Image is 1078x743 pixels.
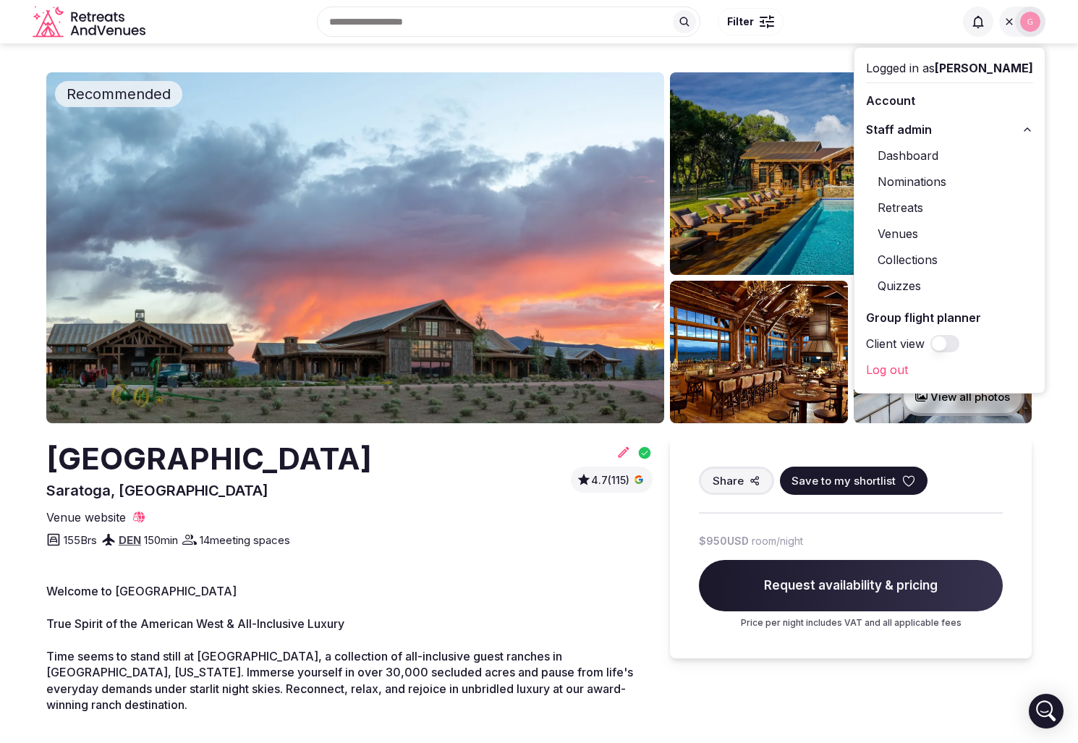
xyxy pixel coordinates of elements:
[64,532,97,548] span: 155 Brs
[591,473,629,488] span: 4.7 (115)
[866,358,1033,381] a: Log out
[935,61,1033,75] span: [PERSON_NAME]
[46,616,344,631] span: True Spirit of the American West & All-Inclusive Luxury
[752,534,803,548] span: room/night
[727,14,754,29] span: Filter
[866,222,1033,245] a: Venues
[866,306,1033,329] a: Group flight planner
[670,281,848,423] img: Venue gallery photo
[200,532,290,548] span: 14 meeting spaces
[46,482,268,499] span: Saratoga, [GEOGRAPHIC_DATA]
[713,473,744,488] span: Share
[46,649,633,712] span: Time seems to stand still at [GEOGRAPHIC_DATA], a collection of all-inclusive guest ranches in [G...
[699,560,1003,612] span: Request availability & pricing
[119,533,141,547] a: DEN
[866,248,1033,271] a: Collections
[866,59,1033,77] div: Logged in as
[791,473,896,488] span: Save to my shortlist
[33,6,148,38] a: Visit the homepage
[61,84,177,104] span: Recommended
[901,378,1024,416] button: View all photos
[780,467,928,495] button: Save to my shortlist
[718,8,784,35] button: Filter
[866,274,1033,297] a: Quizzes
[46,438,372,480] h2: [GEOGRAPHIC_DATA]
[866,170,1033,193] a: Nominations
[866,144,1033,167] a: Dashboard
[699,534,749,548] span: $950 USD
[46,509,146,525] a: Venue website
[46,584,237,598] span: Welcome to [GEOGRAPHIC_DATA]
[699,617,1003,629] p: Price per night includes VAT and all applicable fees
[1020,12,1040,32] img: Glen Hayes
[144,532,178,548] span: 150 min
[1029,694,1064,729] div: Open Intercom Messenger
[866,89,1033,112] a: Account
[866,121,932,138] span: Staff admin
[55,81,182,107] div: Recommended
[866,196,1033,219] a: Retreats
[33,6,148,38] svg: Retreats and Venues company logo
[46,72,664,423] img: Venue cover photo
[866,118,1033,141] button: Staff admin
[577,472,647,487] a: 4.7(115)
[699,467,774,495] button: Share
[46,509,126,525] span: Venue website
[866,335,925,352] label: Client view
[670,72,1032,275] img: Venue gallery photo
